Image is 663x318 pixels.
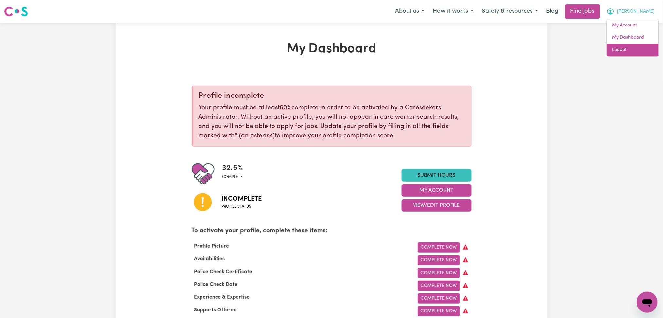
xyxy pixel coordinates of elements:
[402,184,472,197] button: My Account
[402,169,472,182] a: Submit Hours
[199,91,466,101] div: Profile incomplete
[607,19,659,32] a: My Account
[222,194,262,204] span: Incomplete
[192,295,253,300] span: Experience & Expertise
[222,174,243,180] span: complete
[607,44,659,56] a: Logout
[391,5,428,18] button: About us
[222,204,262,210] span: Profile status
[418,306,460,316] a: Complete Now
[418,255,460,265] a: Complete Now
[4,6,28,17] img: Careseekers logo
[192,41,472,57] h1: My Dashboard
[418,281,460,291] a: Complete Now
[428,5,478,18] button: How it works
[542,4,563,19] a: Blog
[222,162,243,174] span: 32.5 %
[478,5,542,18] button: Safety & resources
[192,269,255,274] span: Police Check Certificate
[418,242,460,253] a: Complete Now
[280,105,292,111] u: 60%
[192,256,228,262] span: Availabilities
[565,4,600,19] a: Find jobs
[418,293,460,304] a: Complete Now
[402,199,472,212] button: View/Edit Profile
[192,308,240,313] span: Supports Offered
[602,5,659,18] button: My Account
[4,4,28,19] a: Careseekers logo
[192,282,240,287] span: Police Check Date
[235,133,275,139] span: an asterisk
[607,19,659,57] div: My Account
[222,162,249,185] div: Profile completeness: 32.5%
[617,8,655,15] span: [PERSON_NAME]
[192,226,472,236] p: To activate your profile, complete these items:
[418,268,460,278] a: Complete Now
[637,292,658,313] iframe: Button to launch messaging window
[199,103,466,141] p: Your profile must be at least complete in order to be activated by a Careseekers Administrator. W...
[192,244,232,249] span: Profile Picture
[607,31,659,44] a: My Dashboard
